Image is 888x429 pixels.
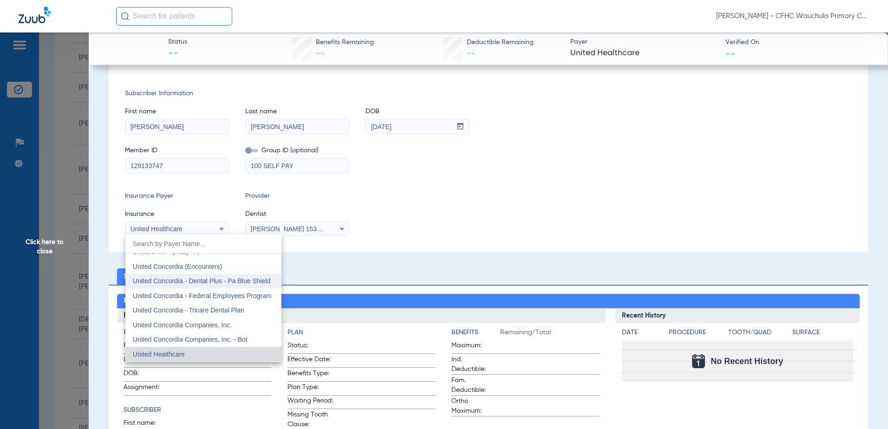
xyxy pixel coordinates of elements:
iframe: Chat Widget [842,384,888,429]
span: United Concordia - Tricare Dental Plan [133,306,244,314]
span: United Concordia - Federal Employees Program [133,292,272,299]
span: United Concordia - Dental Plus - Pa Blue Shield [133,277,271,285]
span: United Healthcare [133,351,185,358]
span: United Concordia (Encounters) [133,263,222,270]
span: United Concordia Companies, Inc. - Bot [133,336,248,343]
span: United Concordia Companies, Inc. [133,321,232,329]
input: dropdown search [125,234,281,253]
